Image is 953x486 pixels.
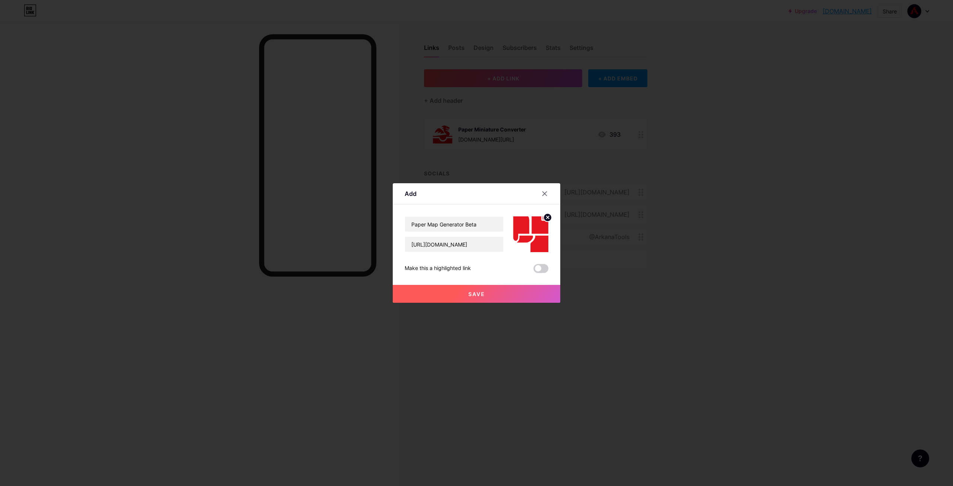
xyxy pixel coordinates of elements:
button: Save [393,285,560,303]
span: Save [468,291,485,297]
img: link_thumbnail [513,216,548,252]
input: URL [405,237,503,252]
div: Add [405,189,417,198]
input: Title [405,217,503,232]
div: Make this a highlighted link [405,264,471,273]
